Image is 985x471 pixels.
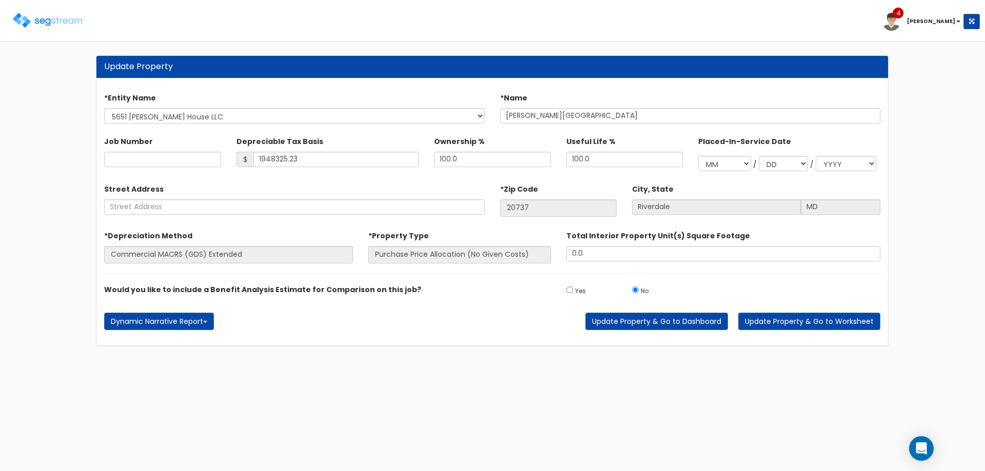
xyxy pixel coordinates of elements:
label: Would you like to include a Benefit Analysis Estimate for Comparison on this job? [104,284,421,295]
label: City, State [632,180,674,194]
span: 4 [896,9,901,18]
small: No [641,287,648,295]
input: Street Address [104,199,485,215]
button: Dynamic Narrative Report [104,313,214,330]
label: *Zip Code [500,180,538,194]
small: Yes [575,287,586,295]
label: Placed-In-Service Date [698,133,791,147]
label: Street Address [104,180,164,194]
input: Property Name [500,108,881,124]
div: Update Property [104,61,880,73]
input: total square foot [566,246,881,261]
img: avatar.png [882,13,900,31]
label: Useful Life % [566,133,616,147]
label: Total Interior Property Unit(s) Square Footage [566,227,750,241]
input: Zip Code [500,199,617,217]
label: Depreciable Tax Basis [237,133,323,147]
b: [PERSON_NAME] [907,17,955,25]
button: Update Property & Go to Worksheet [738,313,880,330]
input: Depreciable Tax Basis [253,152,419,167]
div: / [810,159,814,170]
input: Depreciation [566,152,683,167]
label: *Name [500,89,527,103]
button: Update Property & Go to Dashboard [585,313,728,330]
div: / [753,159,757,170]
img: logo.png [13,13,85,28]
label: *Entity Name [104,89,156,103]
input: Ownership [434,152,550,167]
label: *Property Type [368,227,429,241]
label: *Depreciation Method [104,227,192,241]
div: Open Intercom Messenger [909,436,934,461]
label: Job Number [104,133,153,147]
span: $ [237,152,253,167]
label: Ownership % [434,133,485,147]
